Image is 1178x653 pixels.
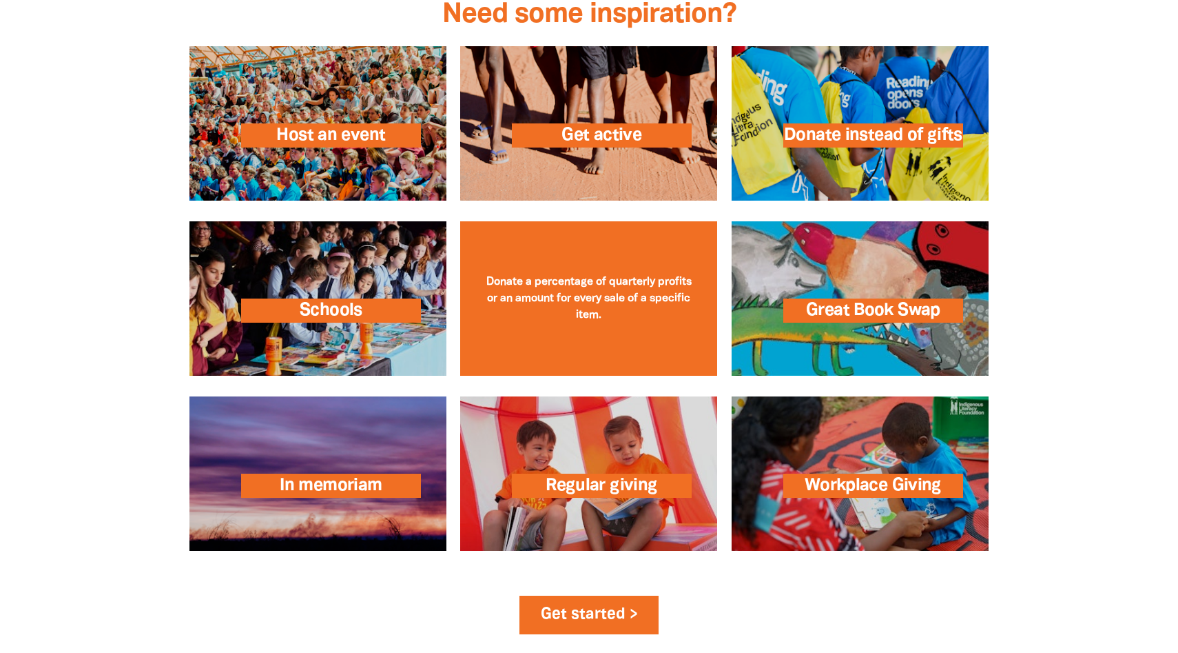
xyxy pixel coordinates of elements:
[241,123,421,148] span: Host an event
[783,474,962,498] span: Workplace Giving
[783,123,962,148] span: Donate instead of gifts
[460,396,717,551] a: Regular giving
[512,474,692,498] span: Regular giving
[512,123,692,148] span: Get active
[241,474,421,498] span: In memoriam
[189,221,446,376] a: Schools
[460,46,717,201] a: Get active
[732,46,989,201] a: Donate instead of gifts
[189,46,446,201] a: Host an event
[783,299,962,323] span: Great Book Swap
[732,221,989,376] a: Great Book Swap
[442,2,736,28] span: Need some inspiration?
[189,396,446,551] a: In memoriam
[519,596,659,634] a: Get started >
[732,396,989,551] a: Workplace Giving
[241,299,421,323] span: Schools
